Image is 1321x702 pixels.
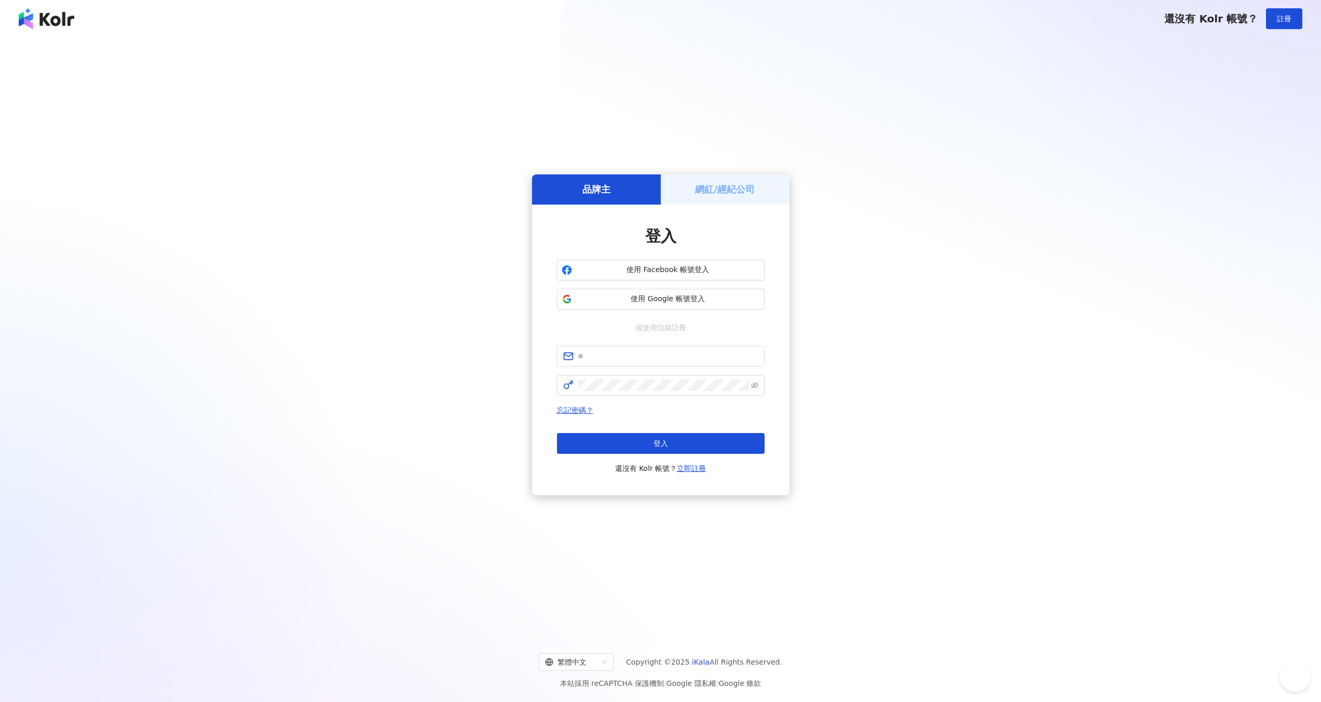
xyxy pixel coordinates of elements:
span: | [716,679,719,687]
a: Google 條款 [718,679,761,687]
img: logo [19,8,74,29]
span: 註冊 [1277,15,1291,23]
span: 還沒有 Kolr 帳號？ [615,462,706,475]
a: Google 隱私權 [666,679,716,687]
button: 註冊 [1266,8,1302,29]
span: eye-invisible [751,382,758,389]
span: 本站採用 reCAPTCHA 保護機制 [560,677,761,690]
span: 使用 Facebook 帳號登入 [576,265,760,275]
a: 立即註冊 [677,464,706,473]
button: 使用 Google 帳號登入 [557,289,765,309]
iframe: Help Scout Beacon - Open [1279,660,1311,692]
span: 登入 [645,227,676,245]
a: iKala [692,658,710,666]
span: 還沒有 Kolr 帳號？ [1164,12,1258,25]
span: 使用 Google 帳號登入 [576,294,760,304]
div: 繁體中文 [545,654,598,670]
button: 使用 Facebook 帳號登入 [557,260,765,280]
h5: 網紅/經紀公司 [695,183,755,196]
a: 忘記密碼？ [557,406,593,414]
span: 或使用信箱註冊 [628,322,693,333]
button: 登入 [557,433,765,454]
span: 登入 [653,439,668,448]
h5: 品牌主 [582,183,610,196]
span: Copyright © 2025 All Rights Reserved. [626,656,782,668]
span: | [664,679,666,687]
